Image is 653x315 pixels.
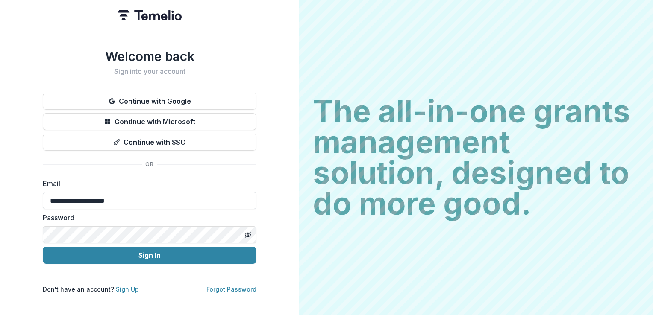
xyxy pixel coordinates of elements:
button: Toggle password visibility [241,228,255,242]
img: Temelio [118,10,182,20]
h1: Welcome back [43,49,256,64]
button: Sign In [43,247,256,264]
a: Forgot Password [206,286,256,293]
button: Continue with Microsoft [43,113,256,130]
h2: Sign into your account [43,67,256,76]
button: Continue with Google [43,93,256,110]
a: Sign Up [116,286,139,293]
label: Password [43,213,251,223]
p: Don't have an account? [43,285,139,294]
button: Continue with SSO [43,134,256,151]
label: Email [43,178,251,189]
